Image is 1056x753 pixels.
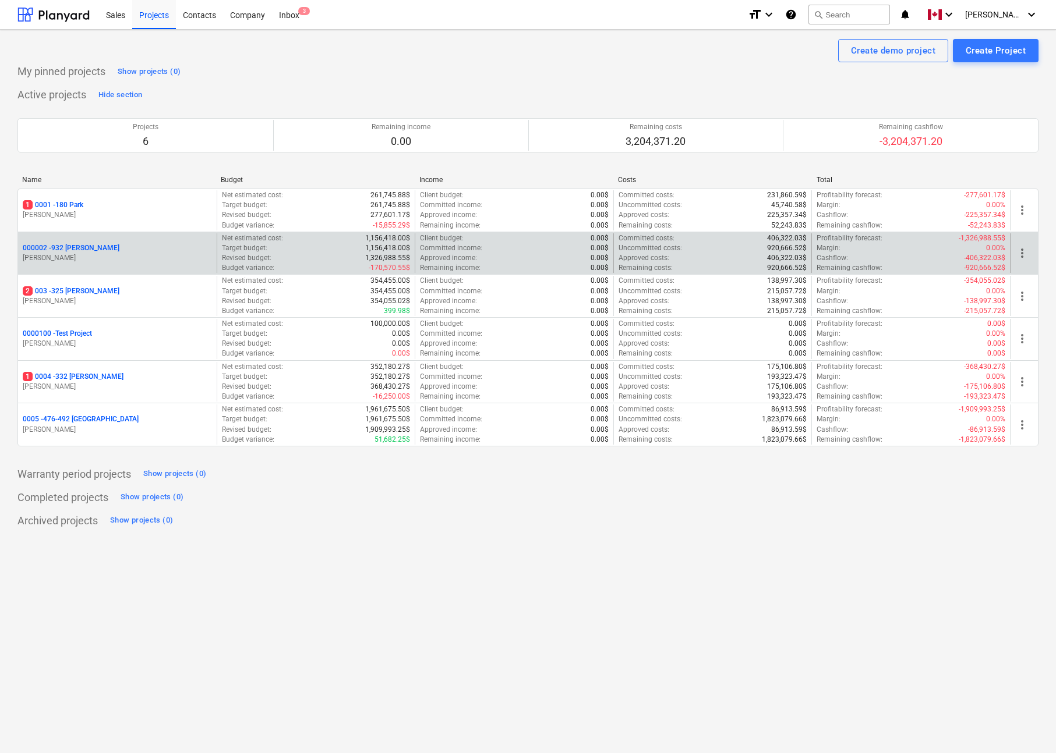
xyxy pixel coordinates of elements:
p: 45,740.58$ [771,200,807,210]
p: 1,823,079.66$ [762,435,807,445]
p: Warranty period projects [17,467,131,481]
p: 225,357.34$ [767,210,807,220]
p: 0.00$ [591,392,609,402]
p: 231,860.59$ [767,190,807,200]
p: [PERSON_NAME] [23,253,212,263]
span: [PERSON_NAME] [965,10,1023,19]
p: Committed costs : [619,276,674,286]
p: Archived projects [17,514,98,528]
p: Uncommitted costs : [619,243,682,253]
p: -277,601.17$ [964,190,1005,200]
span: 1 [23,200,33,209]
div: Create Project [966,43,1026,58]
span: more_vert [1015,289,1029,303]
p: -52,243.83$ [968,221,1005,230]
p: 0.00$ [591,349,609,358]
p: 0004 - 332 [PERSON_NAME] [23,372,123,382]
button: Create Project [953,39,1039,62]
div: 10004 -332 [PERSON_NAME][PERSON_NAME] [23,372,212,392]
p: Remaining costs : [619,435,673,445]
p: Budget variance : [222,221,274,230]
p: 86,913.59$ [771,404,807,414]
p: 1,961,675.50$ [365,414,410,424]
p: 0.00$ [591,190,609,200]
span: more_vert [1015,418,1029,432]
p: Cashflow : [817,339,848,349]
div: Budget [221,176,410,184]
p: Budget variance : [222,306,274,316]
p: Uncommitted costs : [619,286,682,296]
p: Approved income : [420,425,477,435]
p: Net estimated cost : [222,362,283,372]
p: -16,250.00$ [373,392,410,402]
p: Committed income : [420,243,482,253]
p: Budget variance : [222,392,274,402]
p: Revised budget : [222,210,271,220]
p: Revised budget : [222,296,271,306]
p: 0.00$ [591,329,609,339]
p: Committed income : [420,329,482,339]
p: 0.00$ [789,339,807,349]
p: 0.00% [986,414,1005,424]
p: Net estimated cost : [222,233,283,243]
div: 0000100 -Test Project[PERSON_NAME] [23,329,212,349]
p: 3,204,371.20 [626,134,686,148]
p: Remaining costs : [619,221,673,230]
p: Revised budget : [222,253,271,263]
p: 261,745.88$ [370,190,410,200]
p: Target budget : [222,329,267,339]
p: Remaining costs : [619,349,673,358]
span: search [814,10,823,19]
p: 138,997.30$ [767,296,807,306]
p: [PERSON_NAME] [23,210,212,220]
p: Remaining cashflow : [817,306,882,316]
p: Remaining income : [420,435,481,445]
p: Cashflow : [817,382,848,392]
p: 1,961,675.50$ [365,404,410,414]
p: Remaining income : [420,263,481,273]
p: Margin : [817,243,840,253]
p: 000002 - 932 [PERSON_NAME] [23,243,119,253]
p: Margin : [817,372,840,382]
p: Remaining cashflow : [817,349,882,358]
p: Client budget : [420,404,464,414]
p: 354,455.00$ [370,276,410,286]
p: [PERSON_NAME] [23,425,212,435]
p: Target budget : [222,372,267,382]
p: Revised budget : [222,382,271,392]
p: Committed costs : [619,404,674,414]
button: Show projects (0) [118,488,186,507]
p: Cashflow : [817,296,848,306]
p: -86,913.59$ [968,425,1005,435]
p: Client budget : [420,190,464,200]
p: 0.00$ [591,296,609,306]
p: 100,000.00$ [370,319,410,329]
p: 0.00$ [591,435,609,445]
p: 0.00$ [591,339,609,349]
p: [PERSON_NAME] [23,339,212,349]
p: 0.00$ [591,210,609,220]
span: more_vert [1015,375,1029,389]
p: Remaining income : [420,306,481,316]
p: -3,204,371.20 [879,134,943,148]
button: Create demo project [838,39,948,62]
p: Uncommitted costs : [619,414,682,424]
p: Remaining income : [420,392,481,402]
p: [PERSON_NAME] [23,296,212,306]
p: -1,909,993.25$ [959,404,1005,414]
p: Uncommitted costs : [619,200,682,210]
p: 193,323.47$ [767,392,807,402]
span: more_vert [1015,203,1029,217]
button: Search [808,5,890,24]
p: Margin : [817,200,840,210]
p: 0.00$ [591,253,609,263]
p: 0.00$ [591,382,609,392]
p: 0.00 [372,134,430,148]
p: Remaining costs : [619,392,673,402]
div: Show projects (0) [110,514,173,527]
p: Approved income : [420,382,477,392]
p: Approved costs : [619,425,669,435]
button: Hide section [96,86,145,104]
p: Remaining cashflow : [817,392,882,402]
p: 175,106.80$ [767,382,807,392]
